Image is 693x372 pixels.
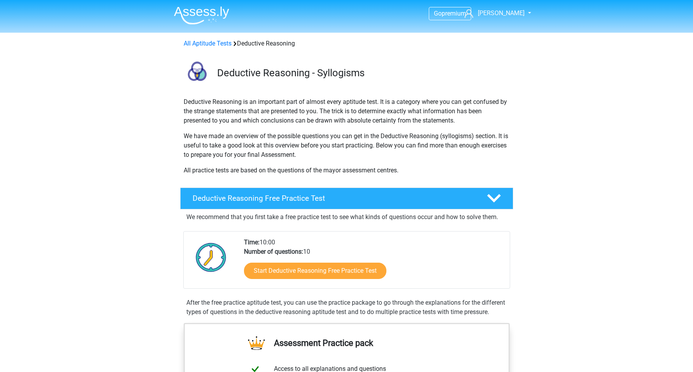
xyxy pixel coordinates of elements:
a: Gopremium [429,8,471,19]
p: We recommend that you first take a free practice test to see what kinds of questions occur and ho... [186,212,507,222]
a: All Aptitude Tests [184,40,232,47]
div: 10:00 10 [238,238,509,288]
a: [PERSON_NAME] [461,9,525,18]
b: Time: [244,239,260,246]
div: Deductive Reasoning [181,39,513,48]
p: Deductive Reasoning is an important part of almost every aptitude test. It is a category where yo... [184,97,510,125]
a: Deductive Reasoning Free Practice Test [177,188,516,209]
span: Go [434,10,442,17]
a: Start Deductive Reasoning Free Practice Test [244,263,386,279]
h4: Deductive Reasoning Free Practice Test [193,194,474,203]
b: Number of questions: [244,248,303,255]
img: deductive reasoning [181,58,214,91]
p: We have made an overview of the possible questions you can get in the Deductive Reasoning (syllog... [184,132,510,160]
span: [PERSON_NAME] [478,9,525,17]
div: After the free practice aptitude test, you can use the practice package to go through the explana... [183,298,510,317]
img: Clock [191,238,231,277]
h3: Deductive Reasoning - Syllogisms [217,67,507,79]
img: Assessly [174,6,229,25]
p: All practice tests are based on the questions of the mayor assessment centres. [184,166,510,175]
span: premium [442,10,466,17]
